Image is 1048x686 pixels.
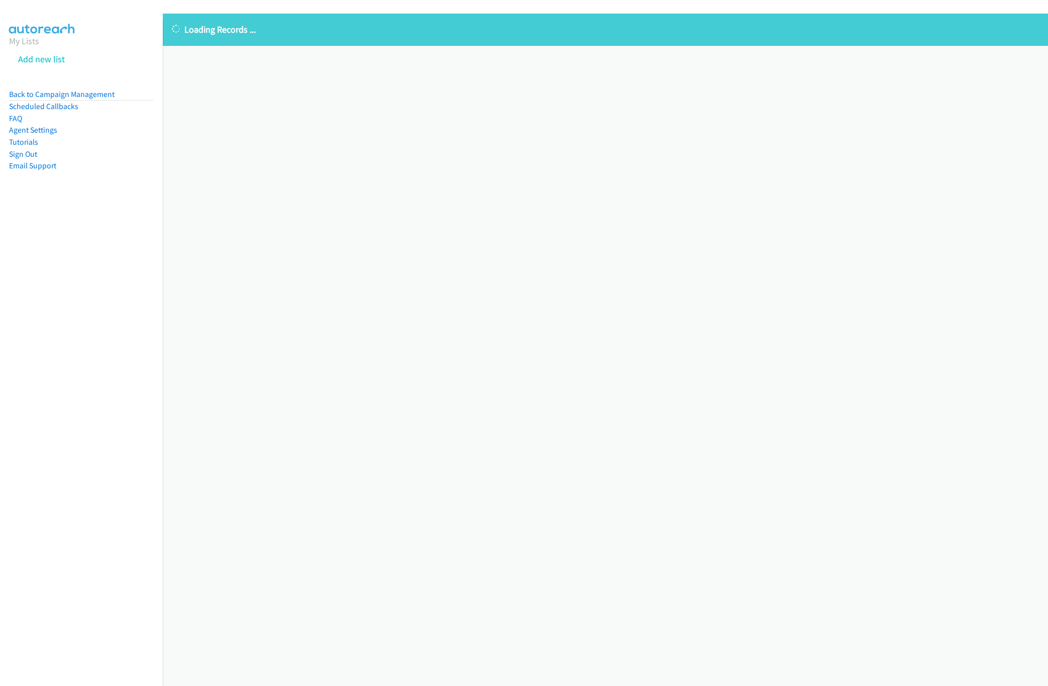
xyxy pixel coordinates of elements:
[9,125,57,135] a: Agent Settings
[9,114,22,123] a: FAQ
[172,23,1039,36] p: Loading Records ...
[9,137,38,147] a: Tutorials
[9,161,56,170] a: Email Support
[9,89,115,99] a: Back to Campaign Management
[9,102,78,111] a: Scheduled Callbacks
[9,35,39,47] a: My Lists
[9,149,37,159] a: Sign Out
[18,53,65,65] a: Add new list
